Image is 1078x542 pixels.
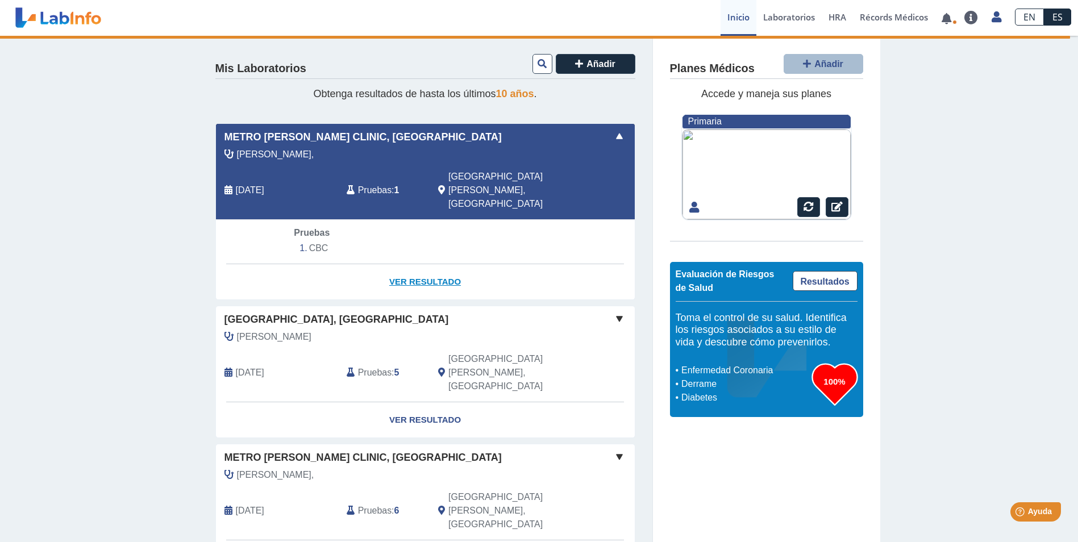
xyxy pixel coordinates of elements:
span: Metro [PERSON_NAME] Clinic, [GEOGRAPHIC_DATA] [224,130,502,145]
h4: Mis Laboratorios [215,62,306,76]
h5: Toma el control de su salud. Identifica los riesgos asociados a su estilo de vida y descubre cómo... [676,312,858,349]
span: Reyes, [237,468,314,482]
span: Reyes, David [237,330,311,344]
span: [GEOGRAPHIC_DATA], [GEOGRAPHIC_DATA] [224,312,449,327]
span: San Juan, PR [448,352,574,393]
span: 2025-05-07 [236,366,264,380]
li: Diabetes [679,391,812,405]
li: CBC [294,240,556,257]
a: ES [1044,9,1071,26]
span: Pruebas [358,184,392,197]
span: Pruebas [358,366,392,380]
h4: Planes Médicos [670,62,755,76]
span: 10 años [496,88,534,99]
button: Añadir [556,54,635,74]
span: Metro [PERSON_NAME] Clinic, [GEOGRAPHIC_DATA] [224,450,502,465]
div: : [338,490,430,531]
span: Evaluación de Riesgos de Salud [676,269,775,293]
button: Añadir [784,54,863,74]
a: Ver Resultado [216,264,635,300]
span: Añadir [814,59,843,69]
span: Pruebas [358,504,392,518]
span: Añadir [586,59,615,69]
a: Resultados [793,271,858,291]
span: HRA [829,11,846,23]
iframe: Help widget launcher [977,498,1065,530]
span: San Juan, PR [448,170,574,211]
span: Pruebas [294,228,330,237]
span: Primaria [688,116,722,126]
span: Reyes, [237,148,314,161]
div: : [338,170,430,211]
a: EN [1015,9,1044,26]
b: 5 [394,368,399,377]
div: : [338,352,430,393]
b: 6 [394,506,399,515]
span: San Juan, PR [448,490,574,531]
span: 2024-10-04 [236,504,264,518]
b: 1 [394,185,399,195]
a: Ver Resultado [216,402,635,438]
h3: 100% [812,374,858,389]
span: 2025-09-02 [236,184,264,197]
li: Enfermedad Coronaria [679,364,812,377]
span: Obtenga resultados de hasta los últimos . [313,88,536,99]
li: Derrame [679,377,812,391]
span: Accede y maneja sus planes [701,88,831,99]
